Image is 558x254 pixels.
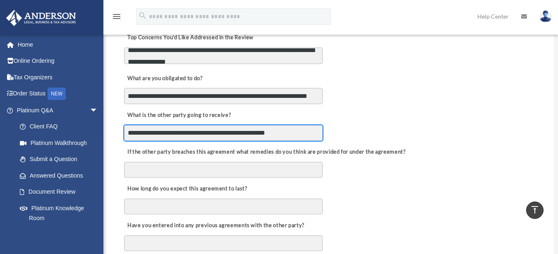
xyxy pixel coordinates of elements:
a: Platinum Walkthrough [12,135,110,151]
a: Submit a Question [12,151,110,168]
img: User Pic [539,10,552,22]
a: Client FAQ [12,119,110,135]
div: NEW [48,88,66,100]
label: Have you entered into any previous agreements with the other party? [124,220,307,232]
img: Anderson Advisors Platinum Portal [4,10,79,26]
a: menu [112,14,122,21]
a: Platinum Q&Aarrow_drop_down [6,102,110,119]
label: What are you obligated to do? [124,73,207,84]
label: How long do you expect this agreement to last? [124,183,249,195]
a: Document Review [12,184,106,200]
a: Tax Organizers [6,69,110,85]
span: arrow_drop_down [90,102,106,119]
a: Answered Questions [12,167,110,184]
a: Order StatusNEW [6,85,110,102]
i: menu [112,12,122,21]
a: Online Ordering [6,53,110,69]
label: Top Concerns You’d Like Addressed in the Review [124,32,256,44]
a: Platinum Knowledge Room [12,200,110,226]
a: Home [6,36,110,53]
i: vertical_align_top [530,205,540,215]
a: vertical_align_top [526,202,544,219]
i: search [138,11,147,20]
label: If the other party breaches this agreement what remedies do you think are provided for under the ... [124,147,407,158]
label: What is the other party going to receive? [124,109,233,121]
